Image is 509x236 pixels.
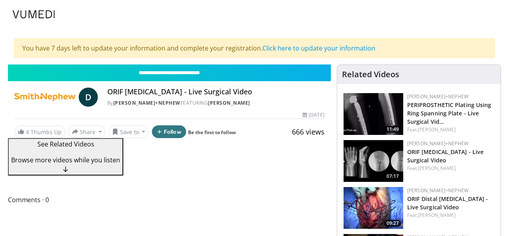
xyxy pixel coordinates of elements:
span: 666 views [292,127,324,137]
a: [PERSON_NAME] [418,165,456,172]
a: Click here to update your information [262,44,375,53]
img: 76b75a36-ddff-438c-9767-c71797b4fefb.png.150x105_q85_crop-smart_upscale.png [344,140,403,182]
h3: PERIPROSTHETIC Plating Using Ring Spanning Plate - Live Surgical Video [407,100,494,125]
a: ORIF Distal [MEDICAL_DATA] - Live Surgical Video [407,195,488,211]
span: 09:27 [384,220,401,227]
img: VuMedi Logo [13,10,55,18]
a: 4 Thumbs Up [14,126,65,138]
a: PERIPROSTHETIC Plating Using Ring Spanning Plate - Live Surgical Vid… [407,101,492,125]
div: [DATE] [303,111,324,119]
div: Feat. [407,165,494,172]
button: Share [68,125,105,138]
a: [PERSON_NAME] [418,212,456,218]
a: D [79,88,98,107]
a: [PERSON_NAME]+Nephew [113,99,181,106]
a: ORIF [MEDICAL_DATA] - Live Surgical Video [407,148,484,164]
a: [PERSON_NAME]+Nephew [407,93,468,100]
span: Comments 0 [8,195,331,205]
a: 07:17 [344,140,403,182]
a: [PERSON_NAME] [418,126,456,133]
button: See Related Videos Browse more videos while you listen [8,138,123,176]
p: See Related Videos [11,139,120,149]
a: Be the first to follow [188,129,236,136]
div: You have 7 days left to update your information and complete your registration. [14,38,495,58]
a: [PERSON_NAME]+Nephew [407,187,468,194]
h4: ORIF [MEDICAL_DATA] - Live Surgical Video [107,88,324,96]
span: Browse more videos while you listen [11,156,120,164]
span: 11:49 [384,126,401,133]
img: 3d0a620d-8172-4743-af9a-70d1794863a1.png.150x105_q85_crop-smart_upscale.png [344,93,403,135]
a: 11:49 [344,93,403,135]
img: 0894b3a2-b95c-4996-9ca1-01f3d1055ee3.150x105_q85_crop-smart_upscale.jpg [344,187,403,229]
button: Follow [152,125,186,138]
button: Save to [109,125,149,138]
a: 09:27 [344,187,403,229]
h4: Related Videos [342,70,399,79]
div: By FEATURING [107,99,324,107]
span: 4 [26,128,29,136]
a: [PERSON_NAME]+Nephew [407,140,468,147]
span: 07:17 [384,173,401,180]
img: Smith+Nephew [14,88,76,107]
a: [PERSON_NAME] [208,99,250,106]
div: Feat. [407,212,494,219]
div: Feat. [407,126,494,133]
